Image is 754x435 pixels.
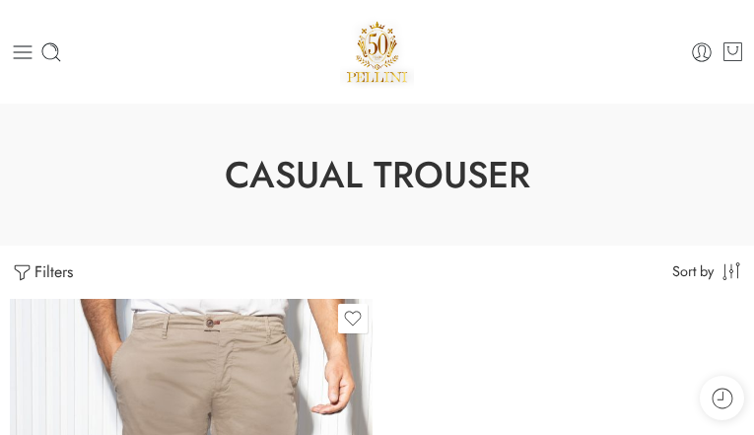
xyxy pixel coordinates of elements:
a: Pellini - [340,15,414,89]
a: Cart [721,40,744,64]
img: Pellini [340,15,414,89]
a: Login / Register [690,40,714,64]
select: Shop order [672,250,744,291]
h1: Casual Trouser [49,153,705,196]
a: Filters [10,251,73,294]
